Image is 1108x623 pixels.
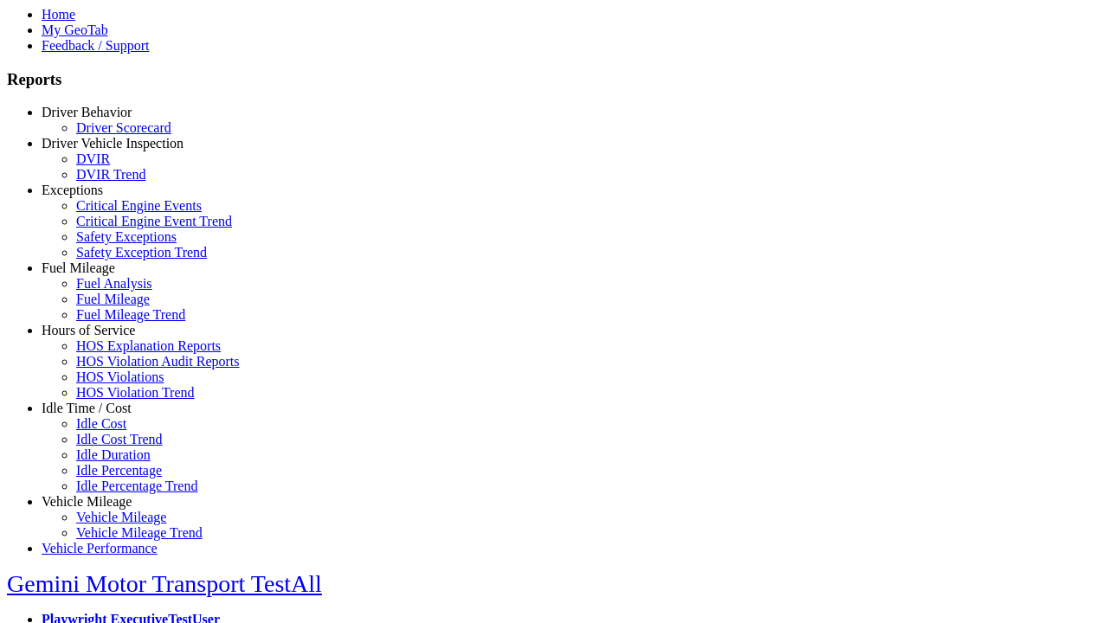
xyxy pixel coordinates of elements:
a: Idle Duration [76,447,151,462]
a: Safety Exception Trend [76,245,207,260]
a: HOS Violation Audit Reports [76,354,240,369]
a: Fuel Mileage [42,260,115,275]
a: HOS Violations [76,369,164,384]
a: Driver Vehicle Inspection [42,136,184,151]
a: Gemini Motor Transport TestAll [7,570,322,597]
a: Critical Engine Events [76,198,202,213]
a: Fuel Mileage Trend [76,307,185,322]
a: Hours of Service [42,323,135,337]
a: Vehicle Mileage [42,494,132,509]
a: Fuel Analysis [76,276,152,291]
a: DVIR Trend [76,167,145,182]
a: Idle Cost Trend [76,432,163,446]
a: Idle Percentage Trend [76,478,197,493]
a: Exceptions [42,183,103,197]
a: Feedback / Support [42,38,149,53]
a: Idle Percentage [76,463,162,478]
a: HOS Explanation Reports [76,338,221,353]
a: DVIR [76,151,110,166]
a: Driver Behavior [42,105,132,119]
a: Critical Engine Event Trend [76,214,232,228]
a: Idle Time / Cost [42,401,132,415]
a: My GeoTab [42,22,108,37]
a: Safety Exceptions [76,229,177,244]
a: Vehicle Mileage Trend [76,525,203,540]
a: HOS Violation Trend [76,385,195,400]
a: Vehicle Mileage [76,510,166,524]
a: Home [42,7,75,22]
h3: Reports [7,70,1101,89]
a: Idle Cost [76,416,126,431]
a: Vehicle Performance [42,541,158,556]
a: Fuel Mileage [76,292,150,306]
a: Driver Scorecard [76,120,171,135]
